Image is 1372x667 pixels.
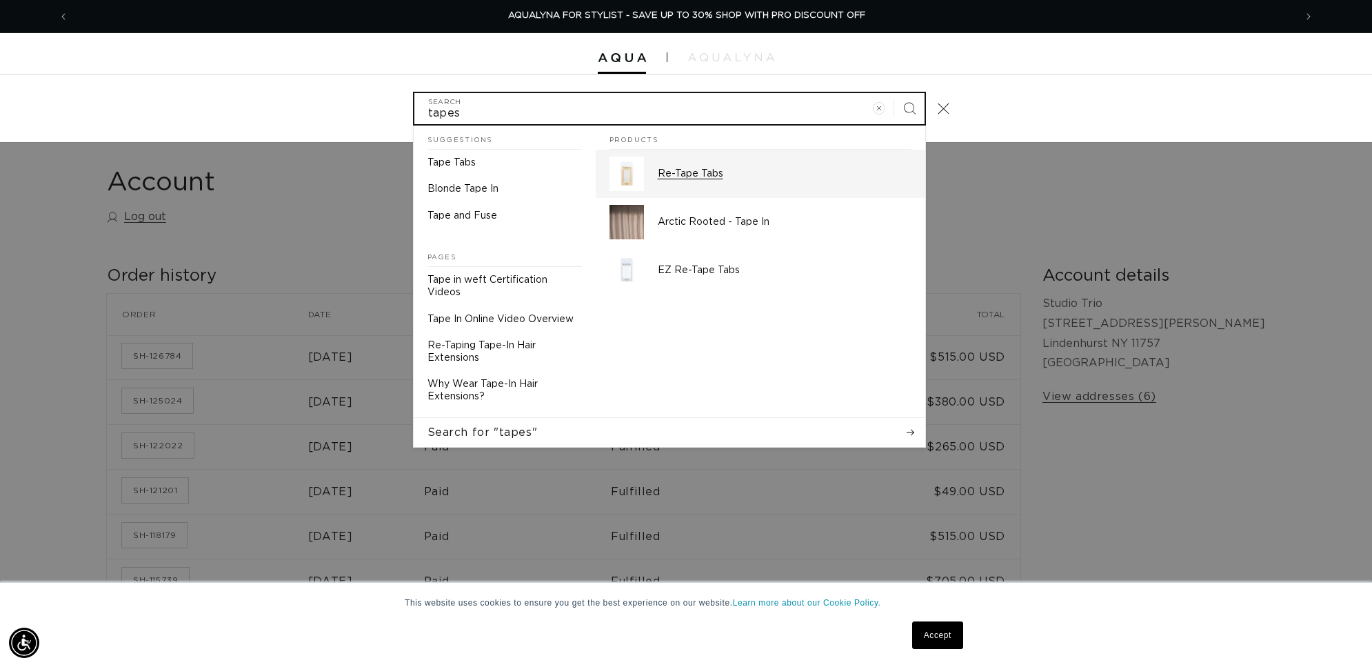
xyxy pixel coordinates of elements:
a: Blonde Tape In [414,176,596,202]
h2: Products [609,126,911,150]
button: Search [894,93,925,123]
button: Previous announcement [48,3,79,30]
p: Re-Tape Tabs [658,168,911,180]
p: Why Wear Tape-In Hair Extensions? [427,378,582,403]
img: aqualyna.com [688,53,774,61]
p: Tape and Fuse [427,210,497,222]
img: EZ Re-Tape Tabs [609,253,644,288]
a: Re-Taping Tape-In Hair Extensions [414,332,596,371]
p: Tape Tabs [427,157,476,169]
p: Arctic Rooted - Tape In [658,216,911,228]
span: Search for "tapes" [427,425,538,440]
a: Why Wear Tape-In Hair Extensions? [414,371,596,410]
a: Tape In Online Video Overview [414,306,596,332]
a: Tape in weft Certification Videos [414,267,596,306]
p: This website uses cookies to ensure you get the best experience on our website. [405,597,967,609]
button: Close [929,93,959,123]
a: Tape and Fuse [414,203,596,229]
a: Re-Tape Tabs [596,150,925,198]
a: Tape Tabs [414,150,596,176]
h2: Suggestions [427,126,582,150]
img: Aqua Hair Extensions [598,53,646,63]
button: Clear search term [864,93,894,123]
img: Arctic Rooted - Tape In [609,205,644,239]
h2: Pages [427,243,582,268]
p: Tape in weft Certification Videos [427,274,582,299]
span: AQUALYNA FOR STYLIST - SAVE UP TO 30% SHOP WITH PRO DISCOUNT OFF [508,11,865,20]
a: Learn more about our Cookie Policy. [733,598,881,608]
button: Next announcement [1293,3,1324,30]
a: EZ Re-Tape Tabs [596,246,925,295]
p: Tape In Online Video Overview [427,313,574,326]
input: Search [414,93,925,124]
a: Accept [912,621,963,649]
p: Blonde Tape In [427,183,498,195]
p: Re-Taping Tape-In Hair Extensions [427,339,582,364]
p: EZ Re-Tape Tabs [658,264,911,277]
img: Re-Tape Tabs [609,157,644,191]
a: Arctic Rooted - Tape In [596,198,925,246]
div: Accessibility Menu [9,628,39,658]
